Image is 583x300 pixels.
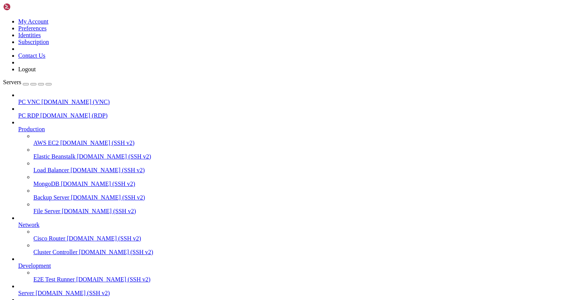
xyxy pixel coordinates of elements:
a: Servers [3,79,52,85]
a: AWS EC2 [DOMAIN_NAME] (SSH v2) [33,140,580,146]
img: Shellngn [3,3,47,11]
span: PC RDP [18,112,39,119]
a: File Server [DOMAIN_NAME] (SSH v2) [33,208,580,215]
a: Development [18,262,580,269]
a: Cluster Controller [DOMAIN_NAME] (SSH v2) [33,249,580,256]
span: Production [18,126,45,132]
span: [DOMAIN_NAME] (RDP) [40,112,107,119]
a: Load Balancer [DOMAIN_NAME] (SSH v2) [33,167,580,174]
li: Network [18,215,580,256]
span: [DOMAIN_NAME] (SSH v2) [60,140,135,146]
li: Cisco Router [DOMAIN_NAME] (SSH v2) [33,228,580,242]
span: [DOMAIN_NAME] (VNC) [41,99,110,105]
span: Cisco Router [33,235,65,242]
a: MongoDB [DOMAIN_NAME] (SSH v2) [33,181,580,187]
li: PC RDP [DOMAIN_NAME] (RDP) [18,105,580,119]
span: MongoDB [33,181,59,187]
span: [DOMAIN_NAME] (SSH v2) [71,194,145,201]
a: PC RDP [DOMAIN_NAME] (RDP) [18,112,580,119]
span: [DOMAIN_NAME] (SSH v2) [67,235,141,242]
span: [DOMAIN_NAME] (SSH v2) [61,181,135,187]
li: File Server [DOMAIN_NAME] (SSH v2) [33,201,580,215]
span: Backup Server [33,194,69,201]
a: Server [DOMAIN_NAME] (SSH v2) [18,290,580,297]
a: Contact Us [18,52,46,59]
span: Network [18,221,39,228]
a: PC VNC [DOMAIN_NAME] (VNC) [18,99,580,105]
span: File Server [33,208,60,214]
span: Servers [3,79,21,85]
li: Server [DOMAIN_NAME] (SSH v2) [18,283,580,297]
li: Load Balancer [DOMAIN_NAME] (SSH v2) [33,160,580,174]
a: Backup Server [DOMAIN_NAME] (SSH v2) [33,194,580,201]
a: Network [18,221,580,228]
span: [DOMAIN_NAME] (SSH v2) [76,276,151,283]
span: AWS EC2 [33,140,59,146]
li: Backup Server [DOMAIN_NAME] (SSH v2) [33,187,580,201]
li: Elastic Beanstalk [DOMAIN_NAME] (SSH v2) [33,146,580,160]
span: [DOMAIN_NAME] (SSH v2) [71,167,145,173]
a: Subscription [18,39,49,45]
li: AWS EC2 [DOMAIN_NAME] (SSH v2) [33,133,580,146]
li: MongoDB [DOMAIN_NAME] (SSH v2) [33,174,580,187]
li: Cluster Controller [DOMAIN_NAME] (SSH v2) [33,242,580,256]
span: [DOMAIN_NAME] (SSH v2) [79,249,153,255]
span: PC VNC [18,99,40,105]
a: Cisco Router [DOMAIN_NAME] (SSH v2) [33,235,580,242]
span: Load Balancer [33,167,69,173]
span: [DOMAIN_NAME] (SSH v2) [77,153,151,160]
a: My Account [18,18,49,25]
li: E2E Test Runner [DOMAIN_NAME] (SSH v2) [33,269,580,283]
span: [DOMAIN_NAME] (SSH v2) [62,208,136,214]
li: PC VNC [DOMAIN_NAME] (VNC) [18,92,580,105]
span: [DOMAIN_NAME] (SSH v2) [36,290,110,296]
span: E2E Test Runner [33,276,75,283]
span: Development [18,262,51,269]
span: Server [18,290,34,296]
a: E2E Test Runner [DOMAIN_NAME] (SSH v2) [33,276,580,283]
li: Development [18,256,580,283]
a: Elastic Beanstalk [DOMAIN_NAME] (SSH v2) [33,153,580,160]
li: Production [18,119,580,215]
a: Logout [18,66,36,72]
span: Elastic Beanstalk [33,153,76,160]
a: Preferences [18,25,47,31]
span: Cluster Controller [33,249,77,255]
a: Production [18,126,580,133]
a: Identities [18,32,41,38]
